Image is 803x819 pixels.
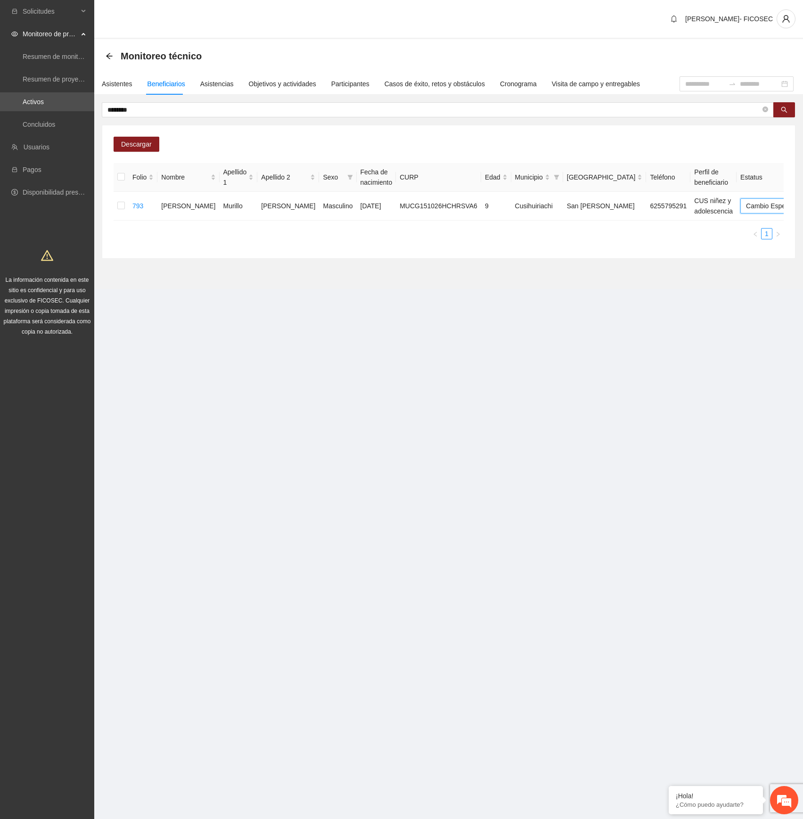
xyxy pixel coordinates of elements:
[102,79,132,89] div: Asistentes
[762,106,768,115] span: close-circle
[106,52,113,60] span: arrow-left
[132,202,143,210] a: 793
[481,192,511,221] td: 9
[23,188,103,196] a: Disponibilidad presupuestal
[567,172,636,182] span: [GEOGRAPHIC_DATA]
[667,15,681,23] span: bell
[676,801,756,808] p: ¿Cómo puedo ayudarte?
[161,172,208,182] span: Nombre
[23,166,41,173] a: Pagos
[552,170,561,184] span: filter
[396,192,481,221] td: MUCG151026HCHRSVA6
[511,163,563,192] th: Municipio
[347,174,353,180] span: filter
[511,192,563,221] td: Cusihuiriachi
[690,192,737,221] td: CUS niñez y adolescencia
[257,163,319,192] th: Apellido 2
[676,792,756,800] div: ¡Hola!
[23,75,123,83] a: Resumen de proyectos aprobados
[646,163,690,192] th: Teléfono
[729,80,736,88] span: swap-right
[23,98,44,106] a: Activos
[41,249,53,262] span: warning
[23,2,78,21] span: Solicitudes
[777,15,795,23] span: user
[357,192,396,221] td: [DATE]
[157,192,219,221] td: [PERSON_NAME]
[773,102,795,117] button: search
[323,172,343,182] span: Sexo
[385,79,485,89] div: Casos de éxito, retos y obstáculos
[750,228,761,239] li: Previous Page
[781,106,787,114] span: search
[261,172,308,182] span: Apellido 2
[24,143,49,151] a: Usuarios
[762,229,772,239] a: 1
[114,137,159,152] button: Descargar
[563,192,647,221] td: San [PERSON_NAME]
[319,192,356,221] td: Masculino
[331,79,369,89] div: Participantes
[220,192,258,221] td: Murillo
[157,163,219,192] th: Nombre
[685,15,773,23] span: [PERSON_NAME]- FICOSEC
[772,228,784,239] button: right
[147,79,185,89] div: Beneficiarios
[666,11,681,26] button: bell
[4,277,91,335] span: La información contenida en este sitio es confidencial y para uso exclusivo de FICOSEC. Cualquier...
[775,231,781,237] span: right
[500,79,537,89] div: Cronograma
[690,163,737,192] th: Perfil de beneficiario
[257,192,319,221] td: [PERSON_NAME]
[223,167,247,188] span: Apellido 1
[121,49,202,64] span: Monitoreo técnico
[345,170,355,184] span: filter
[200,79,234,89] div: Asistencias
[249,79,316,89] div: Objetivos y actividades
[563,163,647,192] th: Colonia
[481,163,511,192] th: Edad
[729,80,736,88] span: to
[554,174,559,180] span: filter
[552,79,640,89] div: Visita de campo y entregables
[129,163,157,192] th: Folio
[11,8,18,15] span: inbox
[777,9,795,28] button: user
[23,53,91,60] a: Resumen de monitoreo
[132,172,147,182] span: Folio
[772,228,784,239] li: Next Page
[646,192,690,221] td: 6255795291
[23,121,55,128] a: Concluidos
[515,172,543,182] span: Municipio
[357,163,396,192] th: Fecha de nacimiento
[396,163,481,192] th: CURP
[121,139,152,149] span: Descargar
[106,52,113,60] div: Back
[23,25,78,43] span: Monitoreo de proyectos
[220,163,258,192] th: Apellido 1
[753,231,758,237] span: left
[762,106,768,112] span: close-circle
[11,31,18,37] span: eye
[750,228,761,239] button: left
[485,172,500,182] span: Edad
